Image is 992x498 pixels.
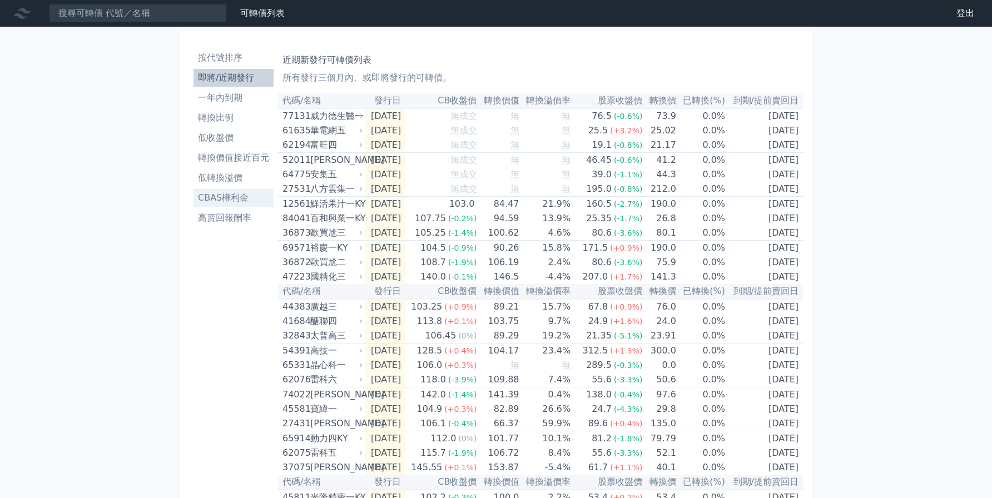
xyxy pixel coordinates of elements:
[677,314,726,328] td: 0.0%
[282,124,307,137] div: 61635
[586,315,611,328] div: 24.9
[726,241,803,256] td: [DATE]
[510,140,519,150] span: 無
[282,71,798,84] p: 所有發行三個月內、或即將發行的可轉債。
[677,197,726,212] td: 0.0%
[418,241,448,255] div: 104.5
[478,211,520,226] td: 94.59
[450,183,477,194] span: 無成交
[584,212,614,225] div: 25.35
[726,93,803,108] th: 到期/提前賣回日
[310,373,360,386] div: 雷科六
[310,124,360,137] div: 華電網五
[677,108,726,123] td: 0.0%
[365,431,405,446] td: [DATE]
[310,329,360,342] div: 太普高三
[282,153,307,167] div: 52011
[365,167,405,182] td: [DATE]
[520,255,572,270] td: 2.4%
[589,168,614,181] div: 39.0
[520,402,572,416] td: 26.6%
[478,328,520,343] td: 89.29
[726,255,803,270] td: [DATE]
[194,131,274,145] li: 低收盤價
[610,419,642,428] span: (+0.4%)
[614,331,643,340] span: (-5.1%)
[365,387,405,402] td: [DATE]
[586,417,611,430] div: 89.6
[365,284,405,299] th: 發行日
[589,109,614,123] div: 76.5
[586,124,611,137] div: 25.5
[447,197,477,211] div: 103.0
[614,214,643,223] span: (-1.7%)
[520,197,572,212] td: 21.9%
[444,361,477,370] span: (+0.3%)
[478,270,520,284] td: 146.5
[677,182,726,197] td: 0.0%
[586,300,611,313] div: 67.8
[643,387,676,402] td: 97.6
[643,138,676,153] td: 21.17
[677,226,726,241] td: 0.0%
[310,432,360,445] div: 動力四KY
[643,241,676,256] td: 190.0
[610,317,642,326] span: (+1.6%)
[580,270,610,283] div: 207.0
[450,111,477,121] span: 無成交
[677,270,726,284] td: 0.0%
[610,126,642,135] span: (+3.2%)
[677,431,726,446] td: 0.0%
[478,284,520,299] th: 轉換價值
[194,69,274,87] a: 即將/近期發行
[643,328,676,343] td: 23.91
[194,109,274,127] a: 轉換比例
[520,284,572,299] th: 轉換溢價率
[444,317,477,326] span: (+0.1%)
[677,241,726,256] td: 0.0%
[282,168,307,181] div: 64775
[282,109,307,123] div: 77131
[194,191,274,205] li: CBAS權利金
[310,168,360,181] div: 安集五
[365,416,405,431] td: [DATE]
[562,125,571,136] span: 無
[365,153,405,168] td: [DATE]
[510,183,519,194] span: 無
[478,402,520,416] td: 82.89
[282,256,307,269] div: 36872
[510,169,519,180] span: 無
[580,241,610,255] div: 171.5
[444,346,477,355] span: (+0.4%)
[520,372,572,387] td: 7.4%
[677,387,726,402] td: 0.0%
[282,432,307,445] div: 65914
[365,197,405,212] td: [DATE]
[365,211,405,226] td: [DATE]
[643,226,676,241] td: 80.1
[584,197,614,211] div: 160.5
[409,300,444,313] div: 103.25
[282,270,307,283] div: 47223
[677,416,726,431] td: 0.0%
[677,372,726,387] td: 0.0%
[365,226,405,241] td: [DATE]
[365,402,405,416] td: [DATE]
[194,171,274,185] li: 低轉換溢價
[643,108,676,123] td: 73.9
[677,299,726,314] td: 0.0%
[677,93,726,108] th: 已轉換(%)
[365,343,405,358] td: [DATE]
[510,155,519,165] span: 無
[584,329,614,342] div: 21.35
[282,138,307,152] div: 62194
[413,226,448,240] div: 105.25
[194,51,274,64] li: 按代號排序
[726,343,803,358] td: [DATE]
[584,153,614,167] div: 46.45
[677,153,726,168] td: 0.0%
[282,197,307,211] div: 12561
[365,123,405,138] td: [DATE]
[520,387,572,402] td: 0.4%
[614,390,643,399] span: (-0.4%)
